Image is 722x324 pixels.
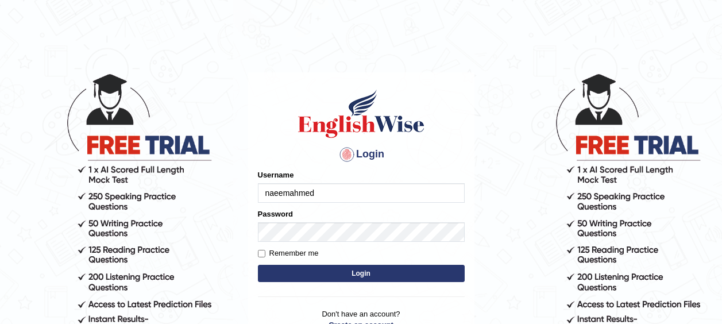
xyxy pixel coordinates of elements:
[258,209,293,219] label: Password
[258,250,265,257] input: Remember me
[258,145,465,164] h4: Login
[258,169,294,180] label: Username
[296,88,427,140] img: Logo of English Wise sign in for intelligent practice with AI
[258,265,465,282] button: Login
[258,248,319,259] label: Remember me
